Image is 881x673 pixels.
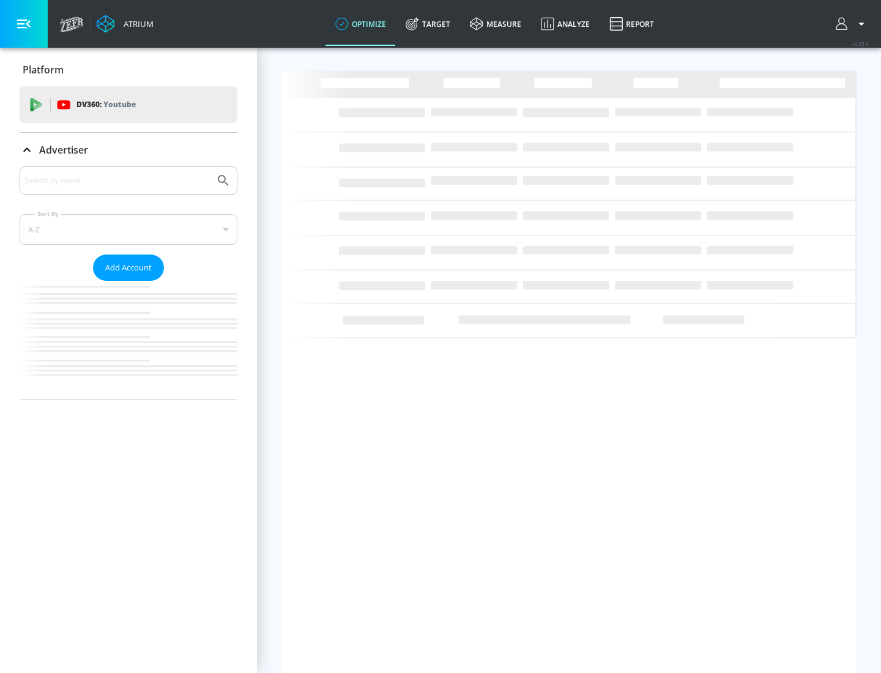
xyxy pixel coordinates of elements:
p: DV360: [76,98,136,111]
nav: list of Advertiser [20,281,237,400]
span: Add Account [105,261,152,275]
span: v 4.25.4 [852,40,869,47]
div: A-Z [20,214,237,245]
a: Analyze [531,2,600,46]
div: DV360: Youtube [20,86,237,123]
div: Advertiser [20,166,237,400]
input: Search by name [24,173,210,188]
p: Advertiser [39,143,88,157]
div: Atrium [119,18,154,29]
a: Target [396,2,460,46]
label: Sort By [35,210,61,218]
p: Youtube [103,98,136,111]
a: Atrium [97,15,154,33]
a: Report [600,2,664,46]
a: measure [460,2,531,46]
p: Platform [23,63,64,76]
div: Platform [20,53,237,87]
a: optimize [325,2,396,46]
div: Advertiser [20,133,237,167]
button: Add Account [93,255,164,281]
